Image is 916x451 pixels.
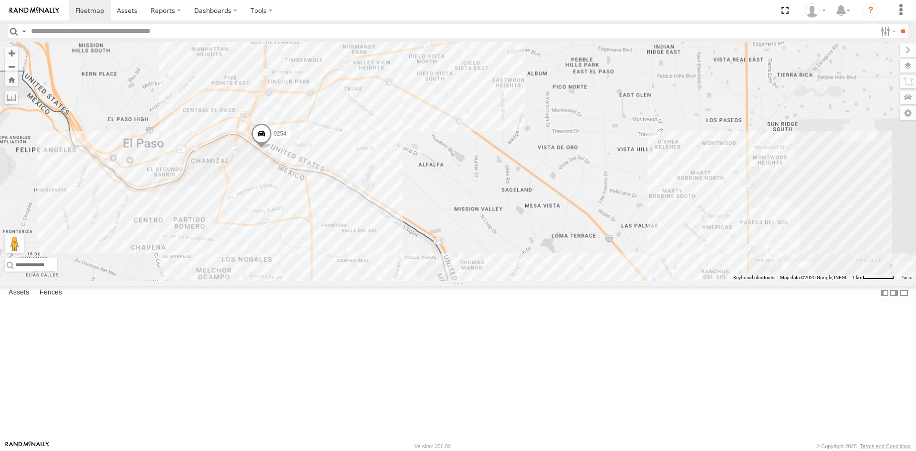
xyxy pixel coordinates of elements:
img: rand-logo.svg [10,7,59,14]
label: Measure [5,91,18,104]
button: Zoom Home [5,73,18,86]
label: Assets [4,286,34,300]
button: Drag Pegman onto the map to open Street View [5,234,24,253]
span: 1 km [852,275,863,280]
i: ? [863,3,878,18]
a: Terms (opens in new tab) [902,276,912,280]
div: © Copyright 2025 - [816,443,911,449]
label: Hide Summary Table [899,286,909,300]
span: Map data ©2025 Google, INEGI [780,275,846,280]
a: Visit our Website [5,441,49,451]
label: Dock Summary Table to the Left [880,286,889,300]
div: foxconn f [801,3,829,18]
label: Map Settings [900,106,916,120]
a: Terms and Conditions [860,443,911,449]
button: Zoom out [5,60,18,73]
label: Search Query [20,24,28,38]
button: Keyboard shortcuts [733,274,774,281]
button: Map Scale: 1 km per 62 pixels [849,274,897,281]
div: Version: 306.00 [415,443,451,449]
label: Fences [35,286,67,300]
button: Zoom in [5,47,18,60]
span: 9254 [274,130,287,136]
label: Search Filter Options [877,24,897,38]
label: Dock Summary Table to the Right [889,286,899,300]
